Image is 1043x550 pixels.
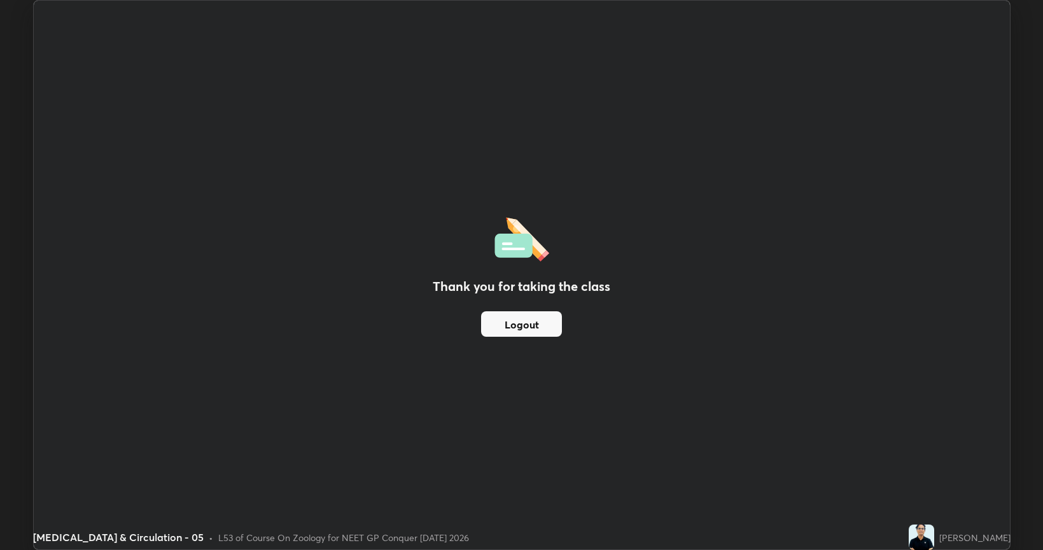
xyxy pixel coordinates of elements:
[494,213,549,262] img: offlineFeedback.1438e8b3.svg
[481,311,562,337] button: Logout
[218,531,469,544] div: L53 of Course On Zoology for NEET GP Conquer [DATE] 2026
[33,530,204,545] div: [MEDICAL_DATA] & Circulation - 05
[939,531,1011,544] div: [PERSON_NAME]
[909,525,934,550] img: 44dbf02e4033470aa5e07132136bfb12.jpg
[209,531,213,544] div: •
[433,277,610,296] h2: Thank you for taking the class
